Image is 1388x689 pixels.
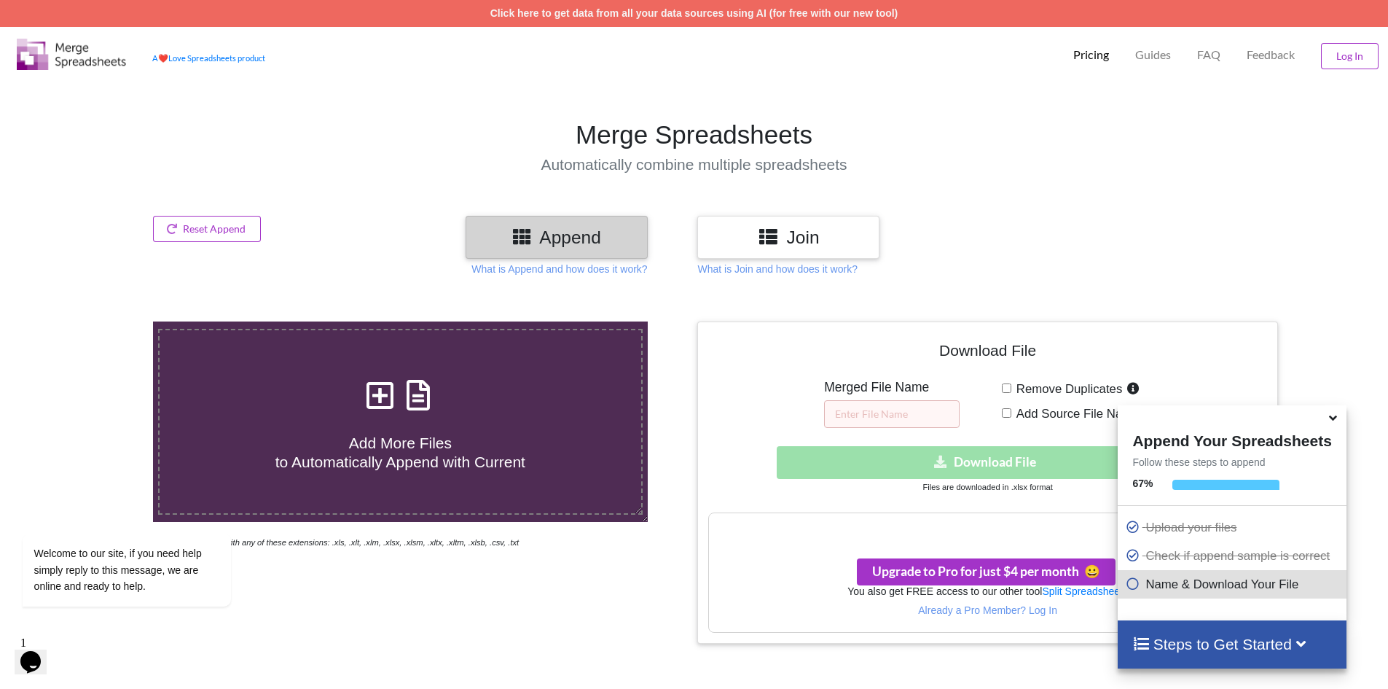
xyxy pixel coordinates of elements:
[1073,47,1109,63] p: Pricing
[471,262,647,276] p: What is Append and how does it work?
[1321,43,1379,69] button: Log In
[1042,585,1128,597] a: Split Spreadsheets
[1197,47,1220,63] p: FAQ
[824,400,960,428] input: Enter File Name
[922,483,1052,491] small: Files are downloaded in .xlsx format
[709,585,1266,598] h6: You also get FREE access to our other tool
[15,631,61,674] iframe: chat widget
[709,603,1266,618] p: Already a Pro Member? Log In
[1125,518,1342,537] p: Upload your files
[15,402,277,623] iframe: chat widget
[1011,407,1145,421] span: Add Source File Names
[1118,455,1346,470] p: Follow these steps to append
[1011,382,1123,396] span: Remove Duplicates
[824,380,960,395] h5: Merged File Name
[17,39,126,70] img: Logo.png
[490,7,898,19] a: Click here to get data from all your data sources using AI (for free with our new tool)
[857,558,1116,585] button: Upgrade to Pro for just $4 per monthsmile
[158,53,168,63] span: heart
[708,227,869,248] h3: Join
[1079,564,1100,579] span: smile
[872,564,1100,579] span: Upgrade to Pro for just $4 per month
[1132,478,1153,489] b: 67 %
[1118,428,1346,450] h4: Append Your Spreadsheets
[1132,635,1331,653] h4: Steps to Get Started
[275,435,525,470] span: Add More Files to Automatically Append with Current
[1125,547,1342,565] p: Check if append sample is correct
[1135,47,1171,63] p: Guides
[697,262,857,276] p: What is Join and how does it work?
[477,227,637,248] h3: Append
[1247,49,1295,61] span: Feedback
[709,521,1266,537] h3: Your files are more than 1 MB
[153,538,519,547] i: You can select files with any of these extensions: .xls, .xlt, .xlm, .xlsx, .xlsm, .xltx, .xltm, ...
[153,216,261,242] button: Reset Append
[708,332,1266,374] h4: Download File
[1125,575,1342,593] p: Name & Download Your File
[152,53,265,63] a: AheartLove Spreadsheets product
